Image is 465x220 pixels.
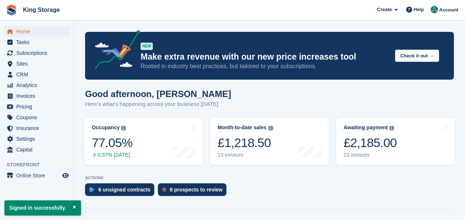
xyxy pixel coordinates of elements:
img: prospect-51fa495bee0391a8d652442698ab0144808aea92771e9ea1ae160a38d050c398.svg [162,187,166,192]
a: menu [4,69,70,80]
p: Signed in successfully. [4,200,81,216]
a: menu [4,80,70,90]
img: stora-icon-8386f47178a22dfd0bd8f6a31ec36ba5ce8667c1dd55bd0f319d3a0aa187defe.svg [6,4,17,16]
img: contract_signature_icon-13c848040528278c33f63329250d36e43548de30e8caae1d1a13099fd9432cc5.svg [90,187,95,192]
p: Here's what's happening across your business [DATE] [85,100,231,109]
a: 6 unsigned contracts [85,183,158,200]
a: King Storage [20,4,63,16]
span: Create [377,6,392,13]
img: icon-info-grey-7440780725fd019a000dd9b08b2336e03edf1995a4989e88bcd33f0948082b44.svg [121,126,126,130]
img: icon-info-grey-7440780725fd019a000dd9b08b2336e03edf1995a4989e88bcd33f0948082b44.svg [390,126,394,130]
img: icon-info-grey-7440780725fd019a000dd9b08b2336e03edf1995a4989e88bcd33f0948082b44.svg [269,126,273,130]
p: ACTIONS [85,176,454,180]
a: menu [4,170,70,181]
p: Make extra revenue with our new price increases tool [141,51,389,62]
h1: Good afternoon, [PERSON_NAME] [85,89,231,99]
a: menu [4,37,70,47]
a: 8 prospects to review [158,183,230,200]
a: menu [4,134,70,144]
div: £2,185.00 [344,135,397,150]
span: Online Store [16,170,61,181]
a: menu [4,59,70,69]
div: Occupancy [92,124,119,131]
div: 23 invoices [344,152,397,158]
a: Preview store [61,171,70,180]
div: 0.57% [DATE] [92,152,132,158]
div: Month-to-date sales [218,124,266,131]
div: 77.05% [92,135,132,150]
img: John King [431,6,438,13]
div: NEW [141,43,153,50]
img: price-adjustments-announcement-icon-8257ccfd72463d97f412b2fc003d46551f7dbcb40ab6d574587a9cd5c0d94... [88,30,140,72]
span: Capital [16,144,61,155]
a: menu [4,26,70,37]
a: menu [4,101,70,112]
span: Help [414,6,424,13]
div: 6 unsigned contracts [98,187,151,193]
div: 8 prospects to review [170,187,223,193]
a: Awaiting payment £2,185.00 23 invoices [336,118,455,165]
a: Month-to-date sales £1,218.50 13 invoices [210,118,328,165]
span: Coupons [16,112,61,123]
a: menu [4,48,70,58]
a: menu [4,112,70,123]
span: Home [16,26,61,37]
span: Analytics [16,80,61,90]
button: Check it out → [395,50,439,62]
a: menu [4,123,70,133]
span: Settings [16,134,61,144]
span: Sites [16,59,61,69]
span: Storefront [7,161,74,169]
a: menu [4,144,70,155]
span: Pricing [16,101,61,112]
span: Tasks [16,37,61,47]
div: Awaiting payment [344,124,388,131]
span: Invoices [16,91,61,101]
p: Rooted in industry best practices, but tailored to your subscriptions. [141,62,389,70]
div: £1,218.50 [218,135,273,150]
div: 13 invoices [218,152,273,158]
a: Occupancy 77.05% 0.57% [DATE] [84,118,203,165]
span: Subscriptions [16,48,61,58]
a: menu [4,91,70,101]
span: Insurance [16,123,61,133]
span: Account [439,6,458,14]
span: CRM [16,69,61,80]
